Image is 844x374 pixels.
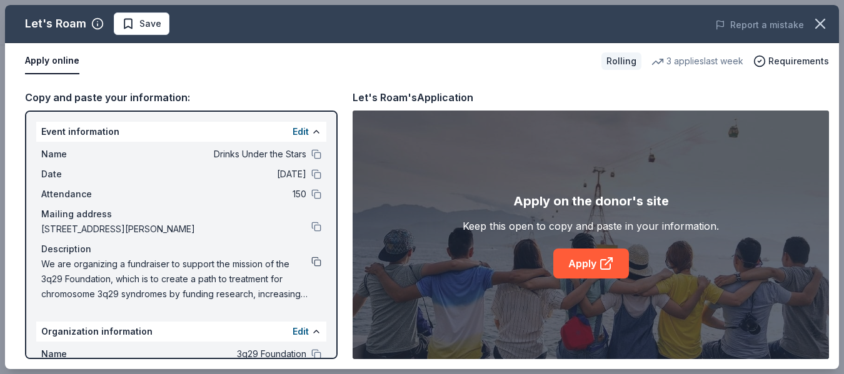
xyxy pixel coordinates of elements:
[41,242,321,257] div: Description
[139,16,161,31] span: Save
[25,48,79,74] button: Apply online
[41,167,125,182] span: Date
[36,122,326,142] div: Event information
[125,167,306,182] span: [DATE]
[41,207,321,222] div: Mailing address
[293,324,309,339] button: Edit
[41,147,125,162] span: Name
[41,222,311,237] span: [STREET_ADDRESS][PERSON_NAME]
[768,54,829,69] span: Requirements
[651,54,743,69] div: 3 applies last week
[293,124,309,139] button: Edit
[25,89,338,106] div: Copy and paste your information:
[601,52,641,70] div: Rolling
[125,187,306,202] span: 150
[463,219,719,234] div: Keep this open to copy and paste in your information.
[513,191,669,211] div: Apply on the donor's site
[41,347,125,362] span: Name
[41,187,125,202] span: Attendance
[36,322,326,342] div: Organization information
[553,249,629,278] a: Apply
[715,17,804,32] button: Report a mistake
[125,347,306,362] span: 3q29 Foundation
[353,89,473,106] div: Let's Roam's Application
[753,54,829,69] button: Requirements
[25,14,86,34] div: Let's Roam
[41,257,311,302] span: We are organizing a fundraiser to support the mission of the 3q29 Foundation, which is to create ...
[114,12,169,35] button: Save
[125,147,306,162] span: Drinks Under the Stars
